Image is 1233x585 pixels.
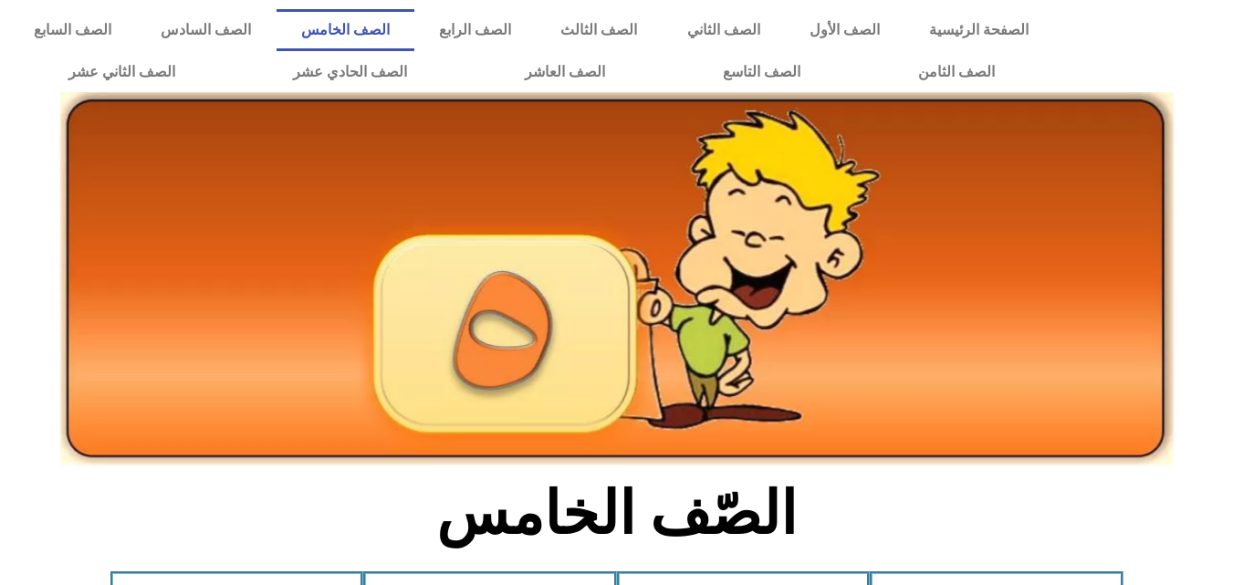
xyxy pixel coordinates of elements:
[465,51,664,93] a: الصف العاشر
[9,51,234,93] a: الصف الثاني عشر
[663,9,785,51] a: الصف الثاني
[414,9,536,51] a: الصف الرابع
[277,9,414,51] a: الصف الخامس
[9,9,136,51] a: الصف السابع
[785,9,904,51] a: الصف الأول
[234,51,465,93] a: الصف الحادي عشر
[536,9,662,51] a: الصف الثالث
[664,51,859,93] a: الصف التاسع
[315,478,918,549] h2: الصّف الخامس
[904,9,1053,51] a: الصفحة الرئيسية
[136,9,276,51] a: الصف السادس
[859,51,1053,93] a: الصف الثامن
